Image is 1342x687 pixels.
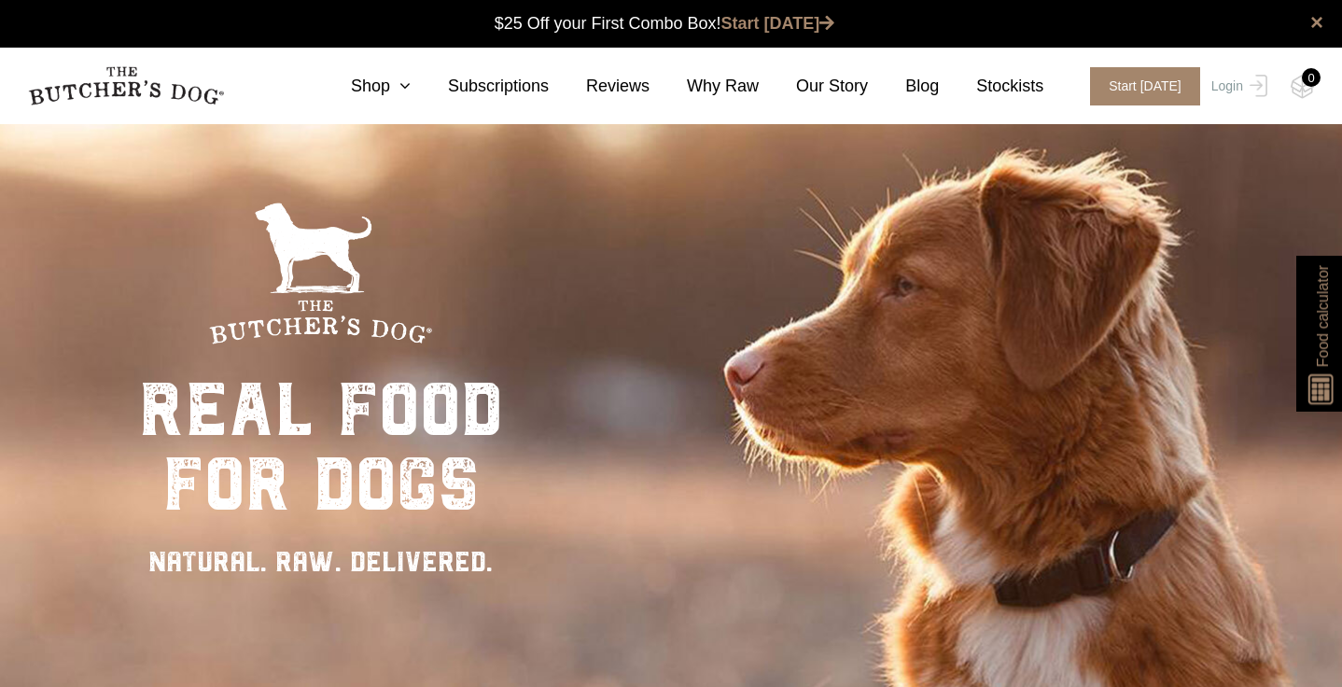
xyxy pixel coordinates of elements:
a: Start [DATE] [721,14,835,33]
img: TBD_Cart-Empty.png [1291,75,1314,99]
a: Login [1207,67,1267,105]
a: Why Raw [650,74,759,99]
a: Our Story [759,74,868,99]
div: 0 [1302,68,1321,87]
a: Stockists [939,74,1043,99]
span: Food calculator [1311,265,1334,367]
a: Start [DATE] [1071,67,1207,105]
a: Reviews [549,74,650,99]
a: Subscriptions [411,74,549,99]
a: close [1310,11,1323,34]
span: Start [DATE] [1090,67,1200,105]
div: real food for dogs [139,372,503,522]
a: Blog [868,74,939,99]
a: Shop [314,74,411,99]
div: NATURAL. RAW. DELIVERED. [139,540,503,582]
